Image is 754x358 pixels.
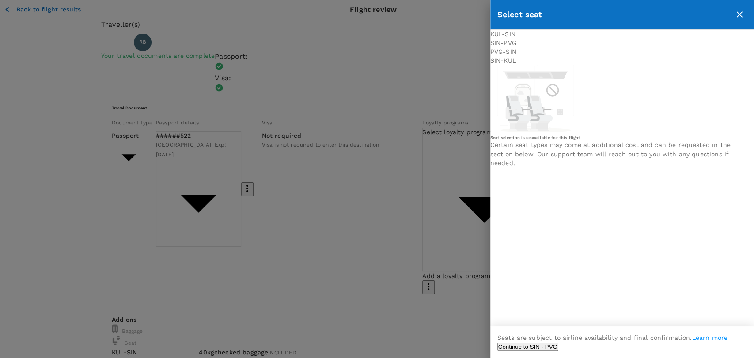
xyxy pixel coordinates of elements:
div: PVG - SIN [490,47,754,56]
div: SIN - PVG [490,38,754,47]
div: KUL - SIN [490,30,754,38]
h6: Seat selection is unavailable for this flight [490,135,754,140]
span: Seats are subject to airline availability and final confirmation. [497,334,727,341]
p: Certain seat types may come at additional cost and can be requested in the . Our support team wil... [490,140,754,167]
div: SIN - KUL [490,56,754,65]
a: Learn more [692,334,727,341]
button: Continue to SIN - PVG [497,343,558,351]
button: close [732,7,747,22]
div: Select seat [497,8,732,21]
span: section below [490,151,533,158]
